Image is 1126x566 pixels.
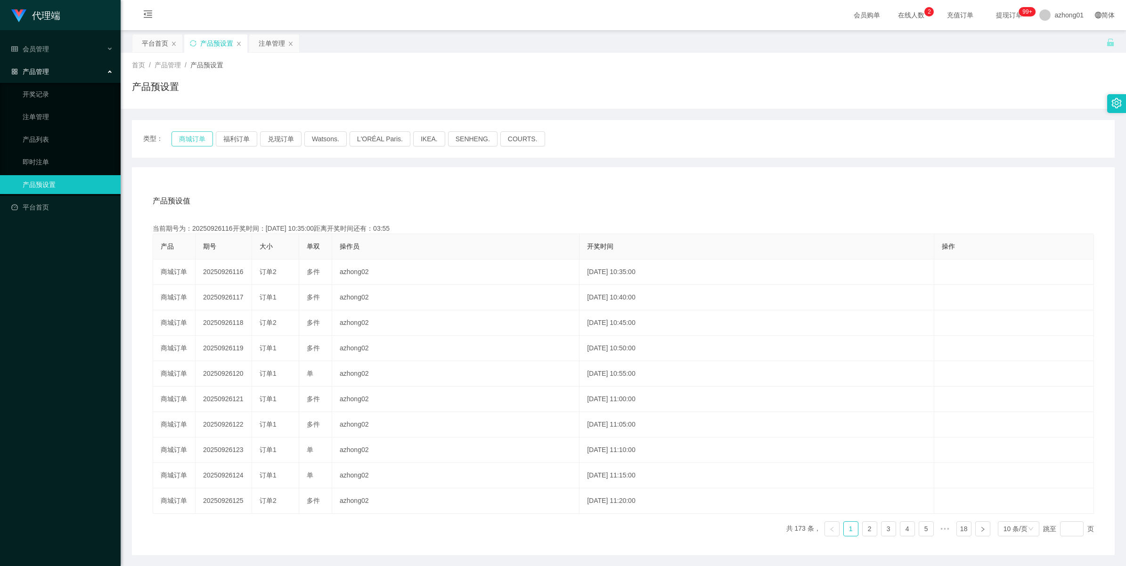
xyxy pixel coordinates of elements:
span: 在线人数 [893,12,929,18]
i: 图标: close [171,41,177,47]
span: 产品预设值 [153,195,190,207]
i: 图标: setting [1111,98,1122,108]
span: 多件 [307,395,320,403]
i: 图标: close [288,41,294,47]
a: 3 [881,522,896,536]
span: 订单1 [260,471,277,479]
button: COURTS. [500,131,545,146]
span: 多件 [307,420,320,428]
td: 商城订单 [153,259,196,285]
i: 图标: left [829,526,835,532]
span: 订单1 [260,446,277,453]
button: IKEA. [413,131,445,146]
span: 充值订单 [942,12,978,18]
td: 20250926116 [196,259,252,285]
i: 图标: right [980,526,986,532]
td: 20250926121 [196,387,252,412]
span: 订单1 [260,344,277,352]
span: 订单1 [260,420,277,428]
span: 期号 [203,243,216,250]
td: azhong02 [332,412,579,437]
button: L'ORÉAL Paris. [350,131,410,146]
li: 上一页 [824,521,840,536]
span: 产品 [161,243,174,250]
td: azhong02 [332,488,579,514]
li: 4 [900,521,915,536]
td: azhong02 [332,285,579,310]
td: [DATE] 11:20:00 [579,488,934,514]
span: 订单2 [260,268,277,275]
td: 20250926119 [196,336,252,361]
td: 商城订单 [153,361,196,387]
span: 多件 [307,344,320,352]
li: 向后 5 页 [938,521,953,536]
a: 产品预设置 [23,175,113,194]
span: 订单1 [260,293,277,301]
td: 20250926125 [196,488,252,514]
td: 商城订单 [153,412,196,437]
i: 图标: appstore-o [11,68,18,75]
a: 2 [863,522,877,536]
a: 开奖记录 [23,85,113,104]
td: 商城订单 [153,310,196,336]
div: 当前期号为：20250926116开奖时间：[DATE] 10:35:00距离开奖时间还有：03:55 [153,224,1094,234]
td: [DATE] 10:40:00 [579,285,934,310]
td: [DATE] 10:45:00 [579,310,934,336]
div: 平台首页 [142,34,168,52]
button: Watsons. [304,131,347,146]
td: 商城订单 [153,336,196,361]
span: 产品管理 [155,61,181,69]
span: 订单2 [260,497,277,504]
span: 会员管理 [11,45,49,53]
li: 1 [843,521,858,536]
span: / [149,61,151,69]
td: azhong02 [332,463,579,488]
button: SENHENG. [448,131,498,146]
a: 1 [844,522,858,536]
td: 商城订单 [153,387,196,412]
button: 兑现订单 [260,131,302,146]
td: 商城订单 [153,488,196,514]
span: 类型： [143,131,171,146]
span: 提现订单 [991,12,1027,18]
li: 5 [919,521,934,536]
td: 20250926118 [196,310,252,336]
a: 即时注单 [23,153,113,171]
span: 产品预设置 [190,61,223,69]
li: 下一页 [975,521,990,536]
span: 单 [307,370,313,377]
i: 图标: table [11,46,18,52]
a: 4 [900,522,914,536]
span: 单双 [307,243,320,250]
span: 多件 [307,268,320,275]
div: 10 条/页 [1004,522,1028,536]
button: 商城订单 [171,131,213,146]
span: 开奖时间 [587,243,613,250]
td: [DATE] 10:50:00 [579,336,934,361]
td: [DATE] 11:05:00 [579,412,934,437]
td: [DATE] 11:00:00 [579,387,934,412]
span: 单 [307,446,313,453]
td: [DATE] 11:10:00 [579,437,934,463]
span: 大小 [260,243,273,250]
i: 图标: down [1028,526,1034,533]
button: 福利订单 [216,131,257,146]
span: 操作员 [340,243,359,250]
span: 单 [307,471,313,479]
td: 商城订单 [153,285,196,310]
li: 共 173 条， [786,521,821,536]
td: azhong02 [332,336,579,361]
span: 多件 [307,293,320,301]
span: 操作 [942,243,955,250]
td: azhong02 [332,310,579,336]
a: 5 [919,522,933,536]
a: 18 [957,522,971,536]
td: [DATE] 10:55:00 [579,361,934,387]
sup: 1210 [1019,7,1036,16]
span: ••• [938,521,953,536]
li: 2 [862,521,877,536]
td: [DATE] 10:35:00 [579,259,934,285]
h1: 产品预设置 [132,80,179,94]
sup: 2 [924,7,934,16]
td: 商城订单 [153,437,196,463]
